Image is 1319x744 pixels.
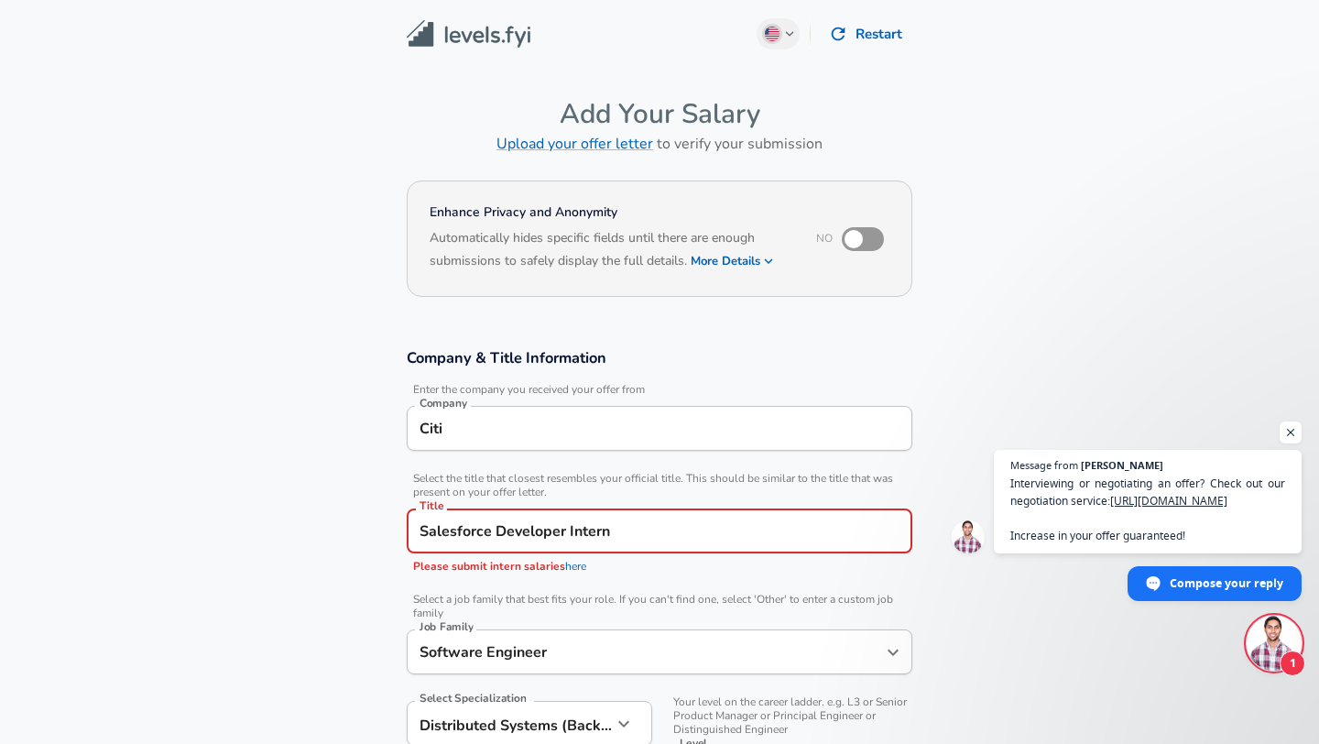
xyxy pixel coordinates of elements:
h4: Enhance Privacy and Anonymity [430,203,791,222]
span: Interviewing or negotiating an offer? Check out our negotiation service: Increase in your offer g... [1010,475,1285,544]
span: Please submit intern salaries [413,559,565,574]
img: Levels.fyi [407,20,530,49]
img: English (US) [765,27,779,41]
label: Select Specialization [420,693,526,704]
button: More Details [691,248,775,274]
h3: Company & Title Information [407,347,912,368]
a: Upload your offer letter [496,134,653,154]
h6: to verify your submission [407,131,912,157]
label: Company [420,398,467,409]
h6: Automatically hides specific fields until there are enough submissions to safely display the full... [430,228,791,274]
span: Compose your reply [1170,567,1283,599]
span: Your level on the career ladder. e.g. L3 or Senior Product Manager or Principal Engineer or Disti... [667,695,912,737]
a: here [565,559,586,574]
label: Title [420,500,443,511]
label: Job Family [420,621,474,632]
span: Enter the company you received your offer from [407,383,912,397]
div: Open chat [1247,616,1302,671]
span: Select the title that closest resembles your official title. This should be similar to the title ... [407,472,912,499]
button: Restart [822,15,912,53]
input: Software Engineer [415,517,904,545]
h4: Add Your Salary [407,97,912,131]
span: 1 [1280,651,1305,676]
span: Message from [1010,460,1078,470]
input: Software Engineer [415,638,877,666]
input: Google [415,414,904,443]
button: English (US) [757,18,801,49]
span: [PERSON_NAME] [1081,460,1163,470]
button: Open [880,640,906,665]
span: Select a job family that best fits your role. If you can't find one, select 'Other' to enter a cu... [407,593,912,620]
span: No [816,231,833,246]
